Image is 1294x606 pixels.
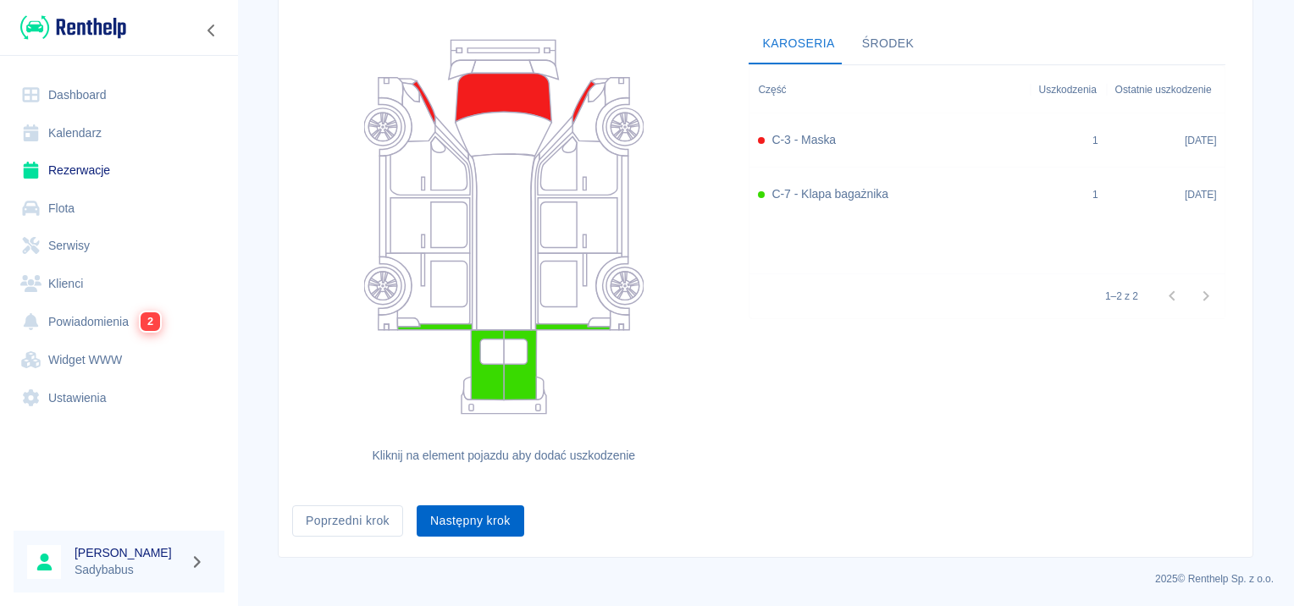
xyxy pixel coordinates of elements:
[14,76,224,114] a: Dashboard
[771,185,888,203] h6: C-7 - Klapa bagażnika
[20,14,126,41] img: Renthelp logo
[1031,66,1107,113] div: Uszkodzenia
[75,544,183,561] h6: [PERSON_NAME]
[292,505,403,537] button: Poprzedni krok
[771,131,836,149] h6: C-3 - Maska
[749,24,848,64] button: Karoseria
[14,14,126,41] a: Renthelp logo
[1092,187,1098,202] div: 1
[14,190,224,228] a: Flota
[1105,289,1138,304] p: 1–2 z 2
[14,379,224,417] a: Ustawienia
[14,114,224,152] a: Kalendarz
[1115,66,1212,113] div: Ostatnie uszkodzenie
[417,505,524,537] button: Następny krok
[1039,66,1097,113] div: Uszkodzenia
[1107,66,1225,113] div: Ostatnie uszkodzenie
[1107,168,1225,222] div: [DATE]
[749,66,1030,113] div: Część
[14,227,224,265] a: Serwisy
[75,561,183,579] p: Sadybabus
[758,66,786,113] div: Część
[199,19,224,41] button: Zwiń nawigację
[14,302,224,341] a: Powiadomienia2
[141,312,160,331] span: 2
[14,265,224,303] a: Klienci
[14,151,224,190] a: Rezerwacje
[257,571,1274,587] p: 2025 © Renthelp Sp. z o.o.
[1092,133,1098,148] div: 1
[306,447,701,465] h6: Kliknij na element pojazdu aby dodać uszkodzenie
[14,341,224,379] a: Widget WWW
[849,24,928,64] button: Środek
[1107,113,1225,168] div: [DATE]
